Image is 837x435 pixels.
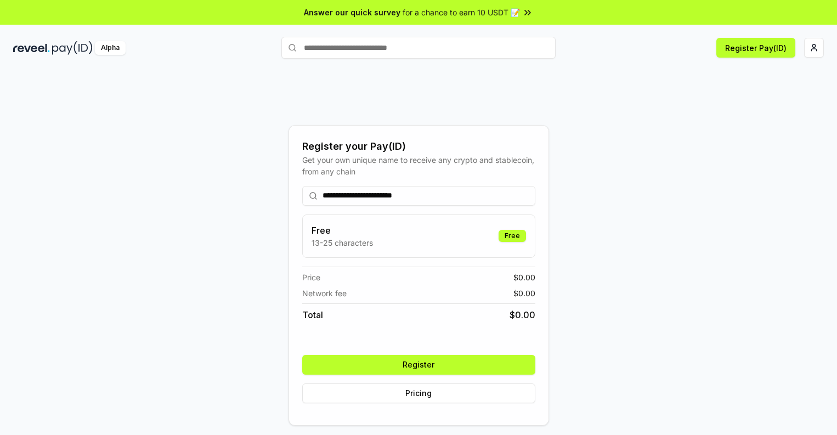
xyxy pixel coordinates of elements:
[302,355,535,375] button: Register
[302,308,323,321] span: Total
[513,272,535,283] span: $ 0.00
[513,287,535,299] span: $ 0.00
[95,41,126,55] div: Alpha
[302,272,320,283] span: Price
[302,287,347,299] span: Network fee
[716,38,795,58] button: Register Pay(ID)
[312,224,373,237] h3: Free
[312,237,373,248] p: 13-25 characters
[403,7,520,18] span: for a chance to earn 10 USDT 📝
[304,7,400,18] span: Answer our quick survey
[52,41,93,55] img: pay_id
[499,230,526,242] div: Free
[13,41,50,55] img: reveel_dark
[302,383,535,403] button: Pricing
[302,154,535,177] div: Get your own unique name to receive any crypto and stablecoin, from any chain
[510,308,535,321] span: $ 0.00
[302,139,535,154] div: Register your Pay(ID)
